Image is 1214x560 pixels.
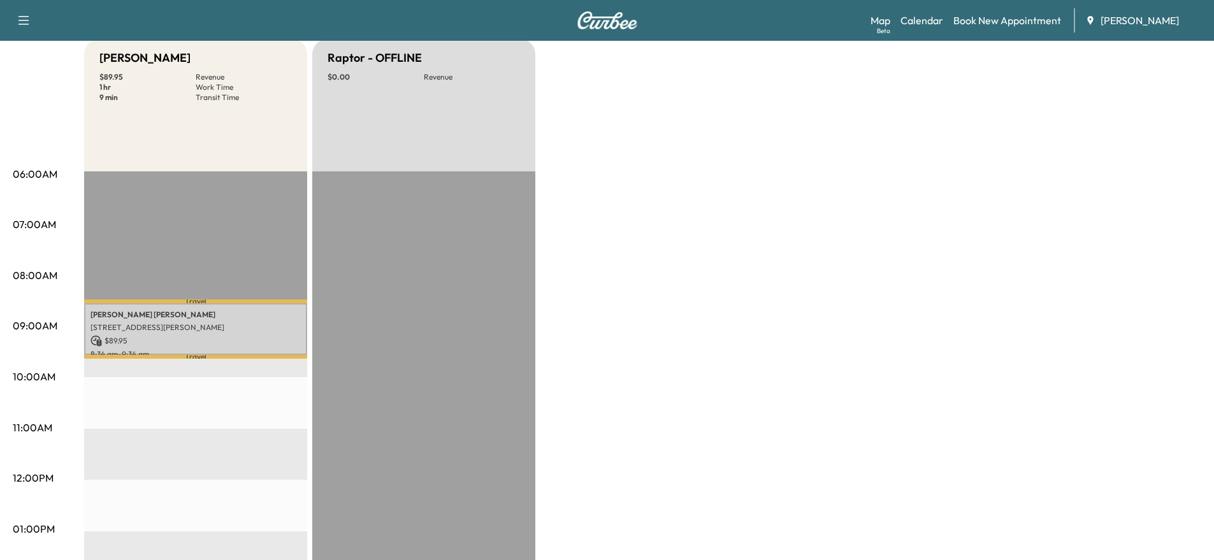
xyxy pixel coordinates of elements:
a: MapBeta [871,13,890,28]
p: Revenue [196,72,292,82]
p: 12:00PM [13,470,54,485]
a: Book New Appointment [953,13,1061,28]
div: Beta [877,26,890,36]
p: 10:00AM [13,369,55,384]
p: 08:00AM [13,268,57,283]
p: 06:00AM [13,166,57,182]
span: [PERSON_NAME] [1101,13,1179,28]
a: Calendar [900,13,943,28]
h5: Raptor - OFFLINE [328,49,422,67]
h5: [PERSON_NAME] [99,49,191,67]
p: [STREET_ADDRESS][PERSON_NAME] [90,322,301,333]
p: 1 hr [99,82,196,92]
p: $ 89.95 [99,72,196,82]
p: [PERSON_NAME] [PERSON_NAME] [90,310,301,320]
p: 11:00AM [13,420,52,435]
p: Revenue [424,72,520,82]
p: $ 89.95 [90,335,301,347]
p: Travel [84,355,307,359]
img: Curbee Logo [577,11,638,29]
p: Work Time [196,82,292,92]
p: 07:00AM [13,217,56,232]
p: 8:34 am - 9:34 am [90,349,301,359]
p: Travel [84,299,307,303]
p: 9 min [99,92,196,103]
p: 01:00PM [13,521,55,536]
p: 09:00AM [13,318,57,333]
p: Transit Time [196,92,292,103]
p: $ 0.00 [328,72,424,82]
